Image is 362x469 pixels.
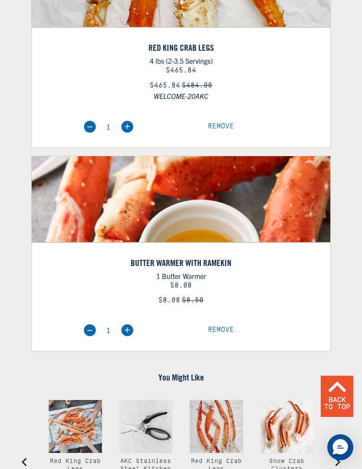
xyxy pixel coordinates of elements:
img: minus [84,324,96,336]
img: Snow Crab Clusters [260,400,314,453]
div: $465.84 [32,66,330,75]
img: Red King Crab Legs [49,400,102,453]
img: Red King Crab Legs [190,400,243,453]
a: Back To Top [321,376,353,416]
span: $8.08 [158,296,180,304]
a: Butter Warmer with Ramekin [32,258,330,268]
img: plus [121,121,133,133]
s: $8.50 [182,296,204,304]
s: $484.00 [182,82,212,89]
span: $465.84 [150,82,180,89]
a: Remove [208,327,234,334]
img: Back to Top [328,381,347,392]
img: minus [84,121,96,133]
span: Remove [208,122,234,130]
h4: You Might Like [31,372,331,383]
p: 4 lbs (2-3.5 Servings) [32,55,330,66]
div: Messenger Dummy Widget [327,434,353,460]
a: Remove [208,123,234,130]
p: 1 Butter Warmer [32,270,330,282]
a: Red King Crab Legs [32,43,330,53]
span: WELCOME-20AKC [32,90,330,102]
img: plus [121,324,133,336]
img: AKC Stainless Steel Kitchen Shears [119,400,173,453]
span: Back To Top [324,397,350,410]
div: $8.08 [32,282,330,290]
